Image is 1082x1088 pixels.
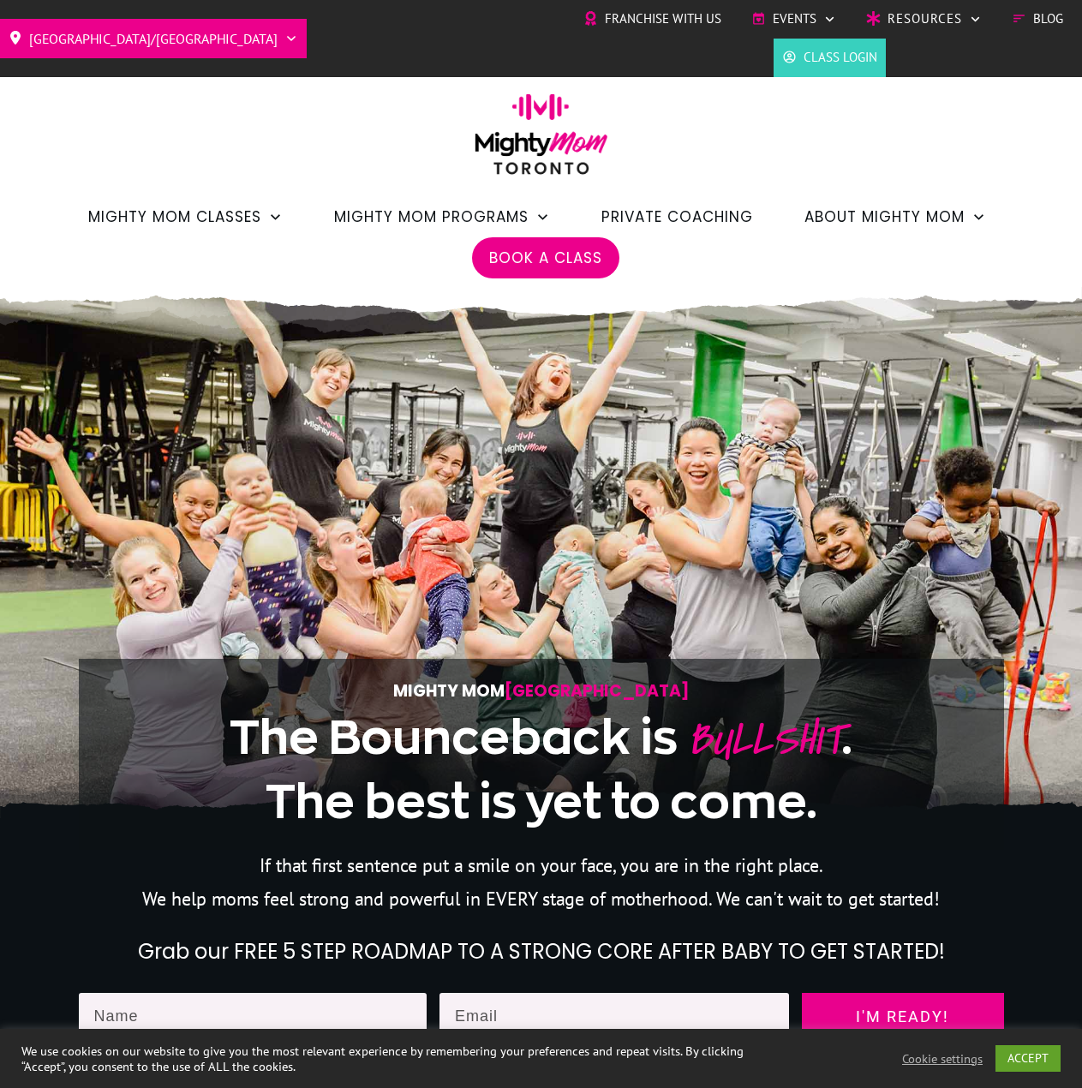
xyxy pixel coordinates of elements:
[80,937,1003,966] h2: Grab our FREE 5 STEP ROADMAP TO A STRONG CORE AFTER BABY TO GET STARTED!
[804,45,877,70] span: Class Login
[802,993,1004,1041] a: I'm ready!
[888,6,962,32] span: Resources
[1033,6,1063,32] span: Blog
[9,25,298,52] a: [GEOGRAPHIC_DATA]/[GEOGRAPHIC_DATA]
[79,993,427,1041] input: Name
[131,707,952,832] h1: .
[88,202,283,231] a: Mighty Mom Classes
[995,1045,1061,1072] a: ACCEPT
[751,6,836,32] a: Events
[1012,6,1063,32] a: Blog
[334,202,550,231] a: Mighty Mom Programs
[804,202,986,231] a: About Mighty Mom
[489,243,602,272] a: Book a Class
[466,93,617,187] img: mightymom-logo-toronto
[687,708,841,772] span: BULLSHIT
[142,887,940,911] span: We help moms feel strong and powerful in EVERY stage of motherhood. We can't wait to get started!
[583,6,721,32] a: Franchise with Us
[902,1051,983,1067] a: Cookie settings
[21,1043,749,1074] div: We use cookies on our website to give you the most relevant experience by remembering your prefer...
[804,202,965,231] span: About Mighty Mom
[29,25,278,52] span: [GEOGRAPHIC_DATA]/[GEOGRAPHIC_DATA]
[505,679,690,702] span: [GEOGRAPHIC_DATA]
[773,6,816,32] span: Events
[605,6,721,32] span: Franchise with Us
[439,993,789,1041] input: Email
[266,775,817,827] span: The best is yet to come.
[131,677,952,705] p: Mighty Mom
[334,202,529,231] span: Mighty Mom Programs
[866,6,982,32] a: Resources
[260,853,823,877] span: If that first sentence put a smile on your face, you are in the right place.
[782,45,877,70] a: Class Login
[88,202,261,231] span: Mighty Mom Classes
[230,711,678,762] span: The Bounceback is
[601,202,753,231] a: Private Coaching
[817,1008,989,1025] span: I'm ready!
